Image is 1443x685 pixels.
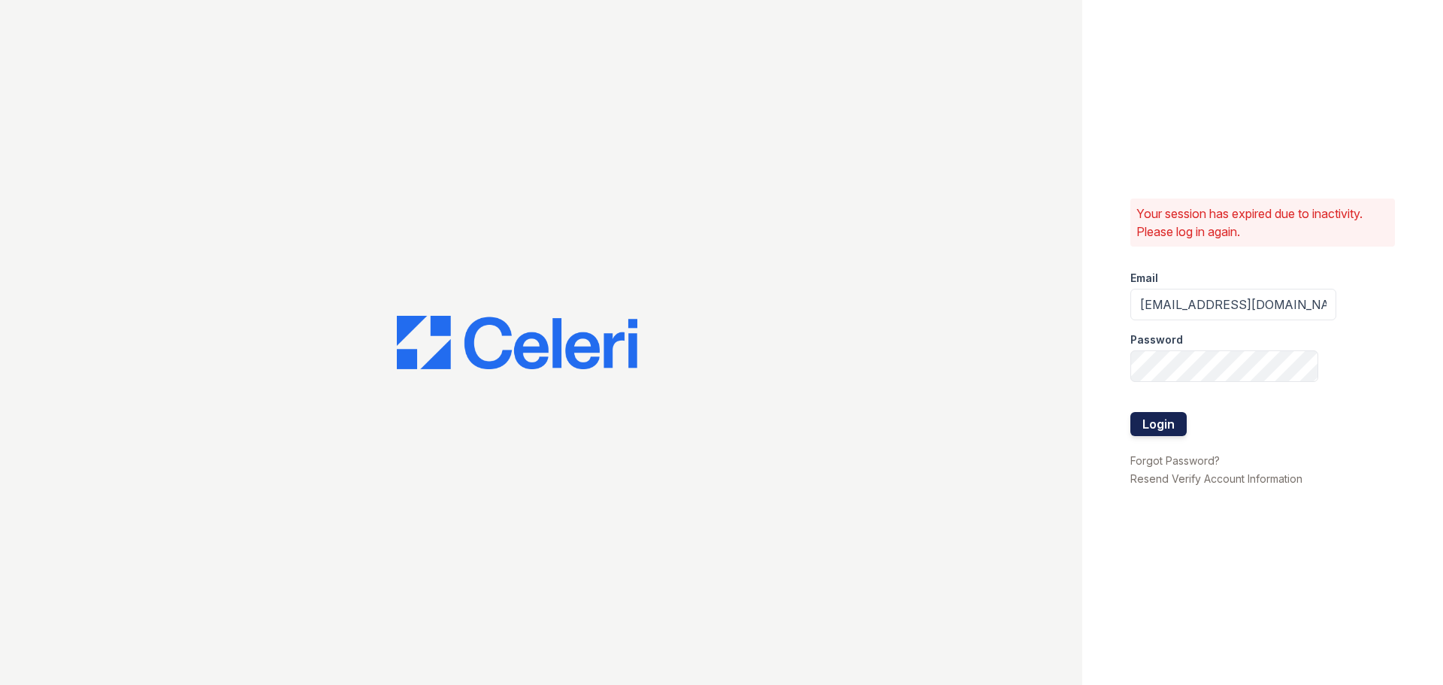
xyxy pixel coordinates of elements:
[1136,205,1389,241] p: Your session has expired due to inactivity. Please log in again.
[1130,271,1158,286] label: Email
[397,316,637,370] img: CE_Logo_Blue-a8612792a0a2168367f1c8372b55b34899dd931a85d93a1a3d3e32e68fde9ad4.png
[1130,332,1183,347] label: Password
[1130,412,1187,436] button: Login
[1130,454,1220,467] a: Forgot Password?
[1130,472,1302,485] a: Resend Verify Account Information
